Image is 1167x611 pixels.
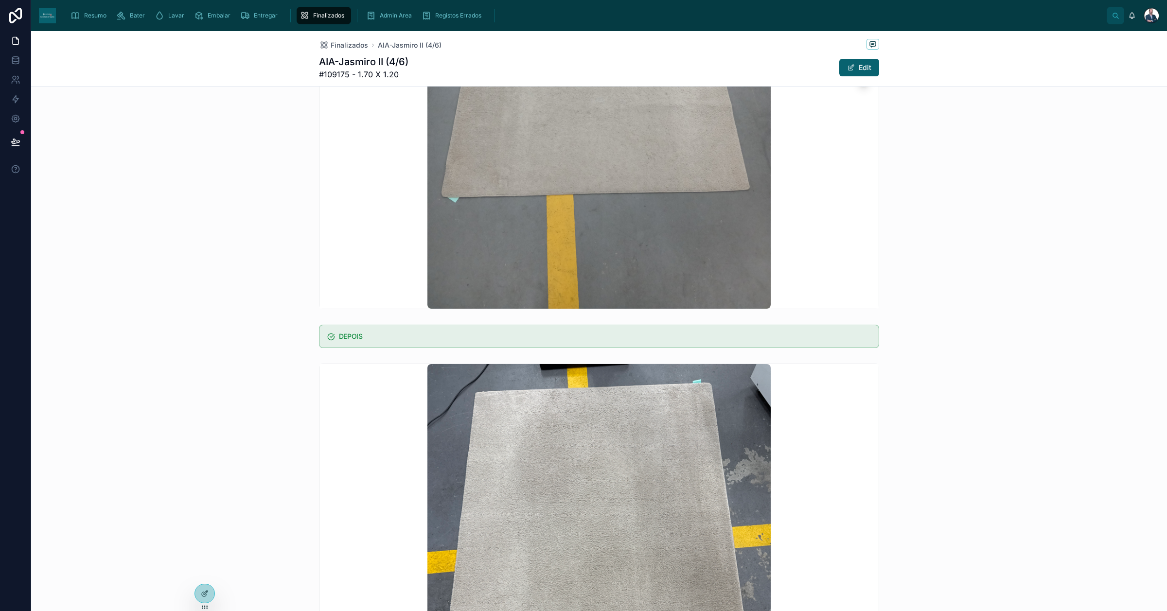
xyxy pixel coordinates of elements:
a: Registos Errados [419,7,488,24]
h1: AIA-Jasmiro II (4/6) [319,55,408,69]
span: Admin Area [380,12,412,19]
a: Finalizados [297,7,351,24]
span: Registos Errados [435,12,481,19]
h5: DEPOIS [339,333,871,340]
span: Embalar [208,12,230,19]
button: Edit [839,59,879,76]
a: Admin Area [363,7,419,24]
div: scrollable content [64,5,1107,26]
span: Finalizados [313,12,344,19]
a: Finalizados [319,40,368,50]
a: Resumo [68,7,113,24]
a: Embalar [191,7,237,24]
span: Resumo [84,12,106,19]
img: App logo [39,8,56,23]
a: Bater [113,7,152,24]
span: Lavar [168,12,184,19]
span: #109175 - 1.70 X 1.20 [319,69,408,80]
span: Entregar [254,12,278,19]
a: Lavar [152,7,191,24]
span: Finalizados [331,40,368,50]
span: Bater [130,12,145,19]
a: Entregar [237,7,284,24]
a: AIA-Jasmiro II (4/6) [378,40,442,50]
